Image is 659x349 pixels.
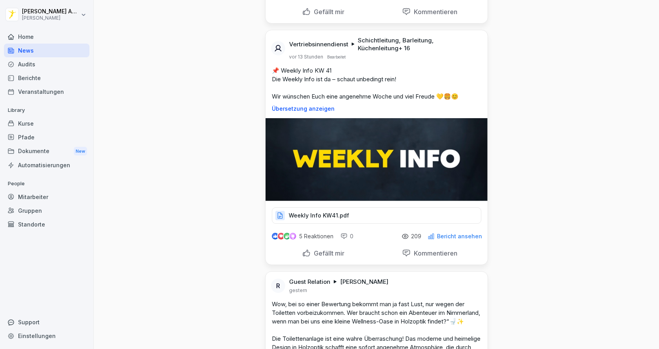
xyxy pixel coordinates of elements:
[271,279,285,293] div: R
[22,15,79,21] p: [PERSON_NAME]
[4,177,89,190] p: People
[278,233,284,239] img: love
[4,190,89,204] a: Mitarbeiter
[289,278,330,286] p: Guest Relation
[4,144,89,159] a: DokumenteNew
[411,249,457,257] p: Kommentieren
[299,233,333,239] p: 5 Reaktionen
[4,117,89,130] a: Kurse
[74,147,87,156] div: New
[4,71,89,85] a: Berichte
[289,287,307,294] p: gestern
[272,233,278,239] img: like
[411,233,421,239] p: 209
[4,158,89,172] a: Automatisierungen
[437,233,482,239] p: Bericht ansehen
[4,30,89,44] a: Home
[340,278,388,286] p: [PERSON_NAME]
[266,118,488,201] img: ugkezbsvwy9ed1jr783a3dfq.png
[272,214,481,222] a: Weekly Info KW41.pdf
[4,130,89,144] a: Pfade
[4,85,89,99] a: Veranstaltungen
[358,37,478,52] p: Schichtleitung, Barleitung, Küchenleitung + 16
[4,104,89,117] p: Library
[4,329,89,343] a: Einstellungen
[4,44,89,57] a: News
[4,57,89,71] a: Audits
[4,315,89,329] div: Support
[284,233,290,239] img: celebrate
[340,232,353,240] div: 0
[289,212,349,219] p: Weekly Info KW41.pdf
[22,8,79,15] p: [PERSON_NAME] Akova
[289,40,348,48] p: Vertriebsinnendienst
[272,66,481,101] p: 📌 Weekly Info KW 41 Die Weekly Info ist da – schaut unbedingt rein! Wir wünschen Euch eine angene...
[4,204,89,217] a: Gruppen
[311,8,344,16] p: Gefällt mir
[4,217,89,231] a: Standorte
[272,106,481,112] p: Übersetzung anzeigen
[289,54,323,60] p: vor 13 Stunden
[4,144,89,159] div: Dokumente
[289,233,296,240] img: inspiring
[311,249,344,257] p: Gefällt mir
[411,8,457,16] p: Kommentieren
[327,54,346,60] p: Bearbeitet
